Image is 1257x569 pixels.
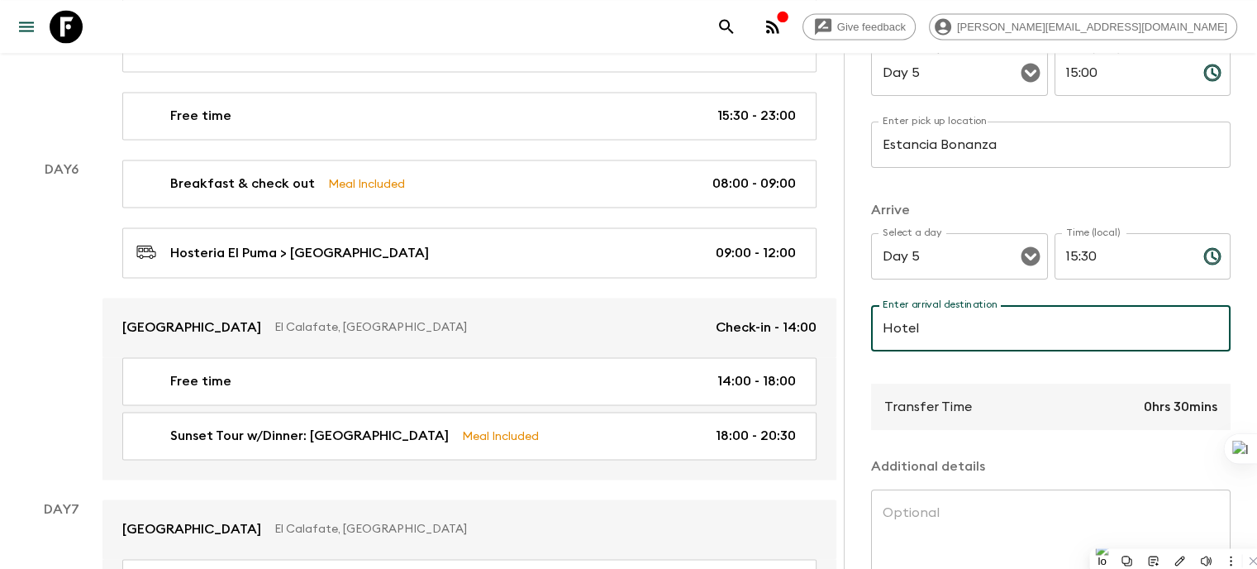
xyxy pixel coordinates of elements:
a: [GEOGRAPHIC_DATA]El Calafate, [GEOGRAPHIC_DATA] [102,500,836,559]
p: Sunset Tour w/Dinner: [GEOGRAPHIC_DATA] [170,426,449,446]
a: Hosteria El Puma > [GEOGRAPHIC_DATA]09:00 - 12:00 [122,227,817,278]
p: 08:00 - 09:00 [712,174,796,194]
p: Meal Included [462,427,539,445]
button: Open [1019,245,1042,268]
a: Give feedback [802,13,916,40]
label: Enter pick up location [883,114,988,128]
p: Arrive [871,200,1231,220]
button: Choose time, selected time is 3:00 PM [1196,56,1229,89]
span: [PERSON_NAME][EMAIL_ADDRESS][DOMAIN_NAME] [948,21,1236,33]
button: menu [10,10,43,43]
button: Choose time, selected time is 3:30 PM [1196,240,1229,273]
p: 15:30 - 23:00 [717,106,796,126]
p: Day 7 [20,500,102,519]
p: 18:00 - 20:30 [716,426,796,446]
p: Free time [170,371,231,391]
p: 14:00 - 18:00 [717,371,796,391]
p: Day 6 [20,160,102,179]
div: [PERSON_NAME][EMAIL_ADDRESS][DOMAIN_NAME] [929,13,1237,40]
input: hh:mm [1055,50,1190,96]
p: Breakfast & check out [170,174,315,194]
p: El Calafate, [GEOGRAPHIC_DATA] [274,319,702,336]
a: Free time15:30 - 23:00 [122,92,817,140]
label: Time (local) [1066,226,1120,240]
label: Select a day [883,226,941,240]
label: Enter arrival destination [883,298,998,312]
p: Meal Included [328,175,405,193]
p: Transfer Time [884,397,972,417]
a: Breakfast & check outMeal Included08:00 - 09:00 [122,160,817,208]
p: 09:00 - 12:00 [716,243,796,263]
input: hh:mm [1055,233,1190,280]
p: [GEOGRAPHIC_DATA] [122,519,261,539]
button: search adventures [710,10,743,43]
p: Hosteria El Puma > [GEOGRAPHIC_DATA] [170,243,429,263]
a: [GEOGRAPHIC_DATA]El Calafate, [GEOGRAPHIC_DATA]Check-in - 14:00 [102,298,836,357]
span: Give feedback [828,21,915,33]
p: El Calafate, [GEOGRAPHIC_DATA] [274,521,803,538]
p: [GEOGRAPHIC_DATA] [122,318,261,337]
p: Check-in - 14:00 [716,318,817,337]
a: Free time14:00 - 18:00 [122,357,817,405]
a: Sunset Tour w/Dinner: [GEOGRAPHIC_DATA]Meal Included18:00 - 20:30 [122,412,817,460]
p: 0hrs 30mins [1144,397,1217,417]
p: Free time [170,106,231,126]
p: Additional details [871,457,1231,476]
button: Open [1019,61,1042,84]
